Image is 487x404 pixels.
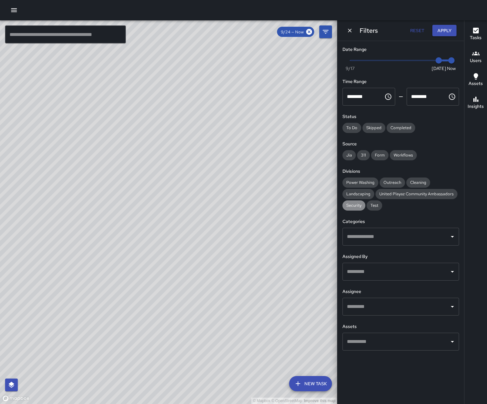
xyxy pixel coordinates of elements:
div: To Do [342,123,361,133]
span: United Playaz Community Ambassadors [375,191,457,197]
span: Power Washing [342,180,378,185]
button: Filters [319,25,332,38]
span: Jia [342,152,356,158]
span: Landscaping [342,191,374,197]
button: Open [448,232,457,241]
div: 9/24 — Now [277,27,314,37]
h6: Assets [469,80,483,87]
span: 9/17 [346,65,355,72]
h6: Filters [360,25,378,36]
span: 9/24 — Now [277,29,308,35]
div: Jia [342,150,356,160]
h6: Tasks [470,34,482,41]
span: Cleaning [406,180,430,185]
div: Cleaning [406,178,430,188]
h6: Assignee [342,288,459,295]
button: Dismiss [345,26,355,35]
h6: Status [342,113,459,120]
button: Users [464,46,487,69]
h6: Assigned By [342,253,459,260]
span: Test [367,203,382,208]
span: Outreach [380,180,405,185]
button: Choose time, selected time is 11:59 PM [446,90,458,103]
button: Assets [464,69,487,92]
button: Insights [464,92,487,115]
span: Completed [387,125,415,130]
div: Test [367,200,382,211]
span: Skipped [362,125,385,130]
button: Open [448,337,457,346]
button: New Task [289,376,332,391]
button: Tasks [464,23,487,46]
span: 311 [357,152,370,158]
div: Completed [387,123,415,133]
div: Skipped [362,123,385,133]
span: [DATE] [432,65,446,72]
div: Landscaping [342,189,374,199]
div: Power Washing [342,178,378,188]
div: Workflows [390,150,417,160]
h6: Date Range [342,46,459,53]
button: Open [448,267,457,276]
h6: Insights [468,103,484,110]
span: Security [342,203,365,208]
div: Form [371,150,389,160]
span: Now [447,65,456,72]
h6: Time Range [342,78,459,85]
button: Choose time, selected time is 12:00 AM [382,90,395,103]
button: Reset [407,25,427,37]
div: Outreach [380,178,405,188]
div: United Playaz Community Ambassadors [375,189,457,199]
div: Security [342,200,365,211]
span: To Do [342,125,361,130]
div: 311 [357,150,370,160]
h6: Categories [342,218,459,225]
h6: Source [342,141,459,148]
button: Open [448,302,457,311]
span: Workflows [390,152,417,158]
button: Apply [432,25,457,37]
span: Form [371,152,389,158]
h6: Divisions [342,168,459,175]
h6: Users [470,57,482,64]
h6: Assets [342,323,459,330]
